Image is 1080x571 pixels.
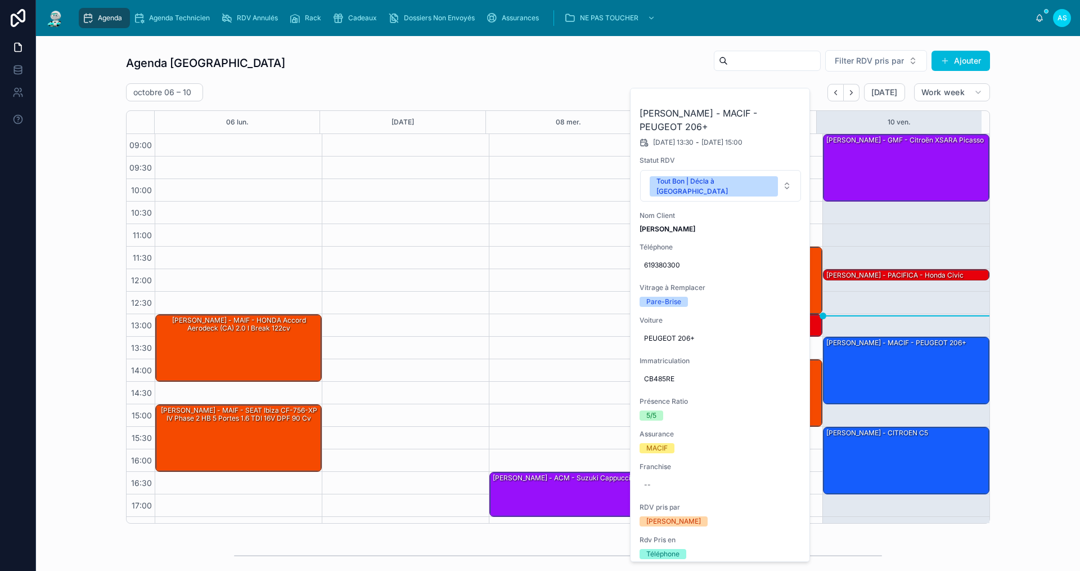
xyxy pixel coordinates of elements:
[391,111,414,133] button: [DATE]
[126,55,285,71] h1: Agenda [GEOGRAPHIC_DATA]
[74,6,1035,30] div: scrollable content
[129,523,155,533] span: 17:30
[157,315,321,334] div: [PERSON_NAME] - MAIF - HONDA Accord Aerodeck (CA) 2.0 i Break 122cv
[640,243,802,252] span: Téléphone
[561,8,661,28] a: NE PAS TOUCHER
[156,315,321,381] div: [PERSON_NAME] - MAIF - HONDA Accord Aerodeck (CA) 2.0 i Break 122cv
[835,55,904,66] span: Filter RDV pris par
[404,14,475,23] span: Dossiers Non Envoyés
[656,176,771,197] div: Tout Bon | Décla à [GEOGRAPHIC_DATA]
[696,138,699,147] span: -
[640,316,802,325] span: Voiture
[129,433,155,443] span: 15:30
[646,411,656,421] div: 5/5
[646,549,679,559] div: Téléphone
[825,135,985,145] div: [PERSON_NAME] - GMF - Citroën XSARA Picasso
[640,211,802,220] span: Nom Client
[644,480,651,489] div: --
[823,427,989,494] div: [PERSON_NAME] - CITROEN C5
[580,14,638,23] span: NE PAS TOUCHER
[128,208,155,217] span: 10:30
[827,84,844,101] button: Back
[556,111,581,133] button: 08 mer.
[45,9,65,27] img: App logo
[130,253,155,262] span: 11:30
[844,84,859,101] button: Next
[1057,14,1067,23] span: AS
[305,14,321,23] span: Rack
[823,135,989,201] div: [PERSON_NAME] - GMF - Citroën XSARA Picasso
[825,338,967,348] div: [PERSON_NAME] - MACIF - PEUGEOT 206+
[640,225,695,233] strong: [PERSON_NAME]
[640,536,802,545] span: Rdv Pris en
[823,337,989,404] div: [PERSON_NAME] - MACIF - PEUGEOT 206+
[644,334,797,343] span: PEUGEOT 206+
[490,472,655,516] div: [PERSON_NAME] - ACM - suzuki cappuccino
[149,14,210,23] span: Agenda Technicien
[79,8,130,28] a: Agenda
[646,516,701,527] div: [PERSON_NAME]
[237,14,278,23] span: RDV Annulés
[128,320,155,330] span: 13:00
[931,51,990,71] button: Ajouter
[653,138,694,147] span: [DATE] 13:30
[646,443,668,453] div: MACIF
[128,343,155,353] span: 13:30
[128,365,155,375] span: 14:00
[640,283,802,292] span: Vitrage à Remplacer
[640,397,802,406] span: Présence Ratio
[825,50,927,72] button: Select Button
[492,473,640,483] div: [PERSON_NAME] - ACM - suzuki cappuccino
[286,8,329,28] a: Rack
[640,170,801,202] button: Select Button
[640,106,802,133] h2: [PERSON_NAME] - MACIF - PEUGEOT 206+
[133,87,191,98] h2: octobre 06 – 10
[129,411,155,420] span: 15:00
[640,462,802,471] span: Franchise
[888,111,911,133] button: 10 ven.
[130,8,218,28] a: Agenda Technicien
[871,87,898,97] span: [DATE]
[825,428,929,438] div: [PERSON_NAME] - CITROEN C5
[128,456,155,465] span: 16:00
[348,14,377,23] span: Cadeaux
[128,275,155,285] span: 12:00
[130,230,155,240] span: 11:00
[128,478,155,488] span: 16:30
[483,8,547,28] a: Assurances
[823,270,989,281] div: [PERSON_NAME] - PACIFICA - honda civic
[157,405,321,424] div: [PERSON_NAME] - MAIF - SEAT Ibiza CF-756-XP IV Phase 2 HB 5 Portes 1.6 TDI 16V DPF 90 cv
[129,501,155,510] span: 17:00
[640,156,802,165] span: Statut RDV
[644,261,797,270] span: 619380300
[646,297,681,307] div: Pare-Brise
[218,8,286,28] a: RDV Annulés
[156,405,321,471] div: [PERSON_NAME] - MAIF - SEAT Ibiza CF-756-XP IV Phase 2 HB 5 Portes 1.6 TDI 16V DPF 90 cv
[640,356,802,365] span: Immatriculation
[127,163,155,172] span: 09:30
[640,503,802,512] span: RDV pris par
[914,83,990,101] button: Work week
[128,388,155,398] span: 14:30
[128,185,155,195] span: 10:00
[825,270,965,280] div: [PERSON_NAME] - PACIFICA - honda civic
[701,138,742,147] span: [DATE] 15:00
[128,298,155,307] span: 12:30
[864,83,905,101] button: [DATE]
[127,140,155,150] span: 09:00
[644,374,797,383] span: CB485RE
[329,8,385,28] a: Cadeaux
[226,111,249,133] button: 06 lun.
[385,8,483,28] a: Dossiers Non Envoyés
[502,14,539,23] span: Assurances
[921,87,965,97] span: Work week
[98,14,122,23] span: Agenda
[640,430,802,439] span: Assurance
